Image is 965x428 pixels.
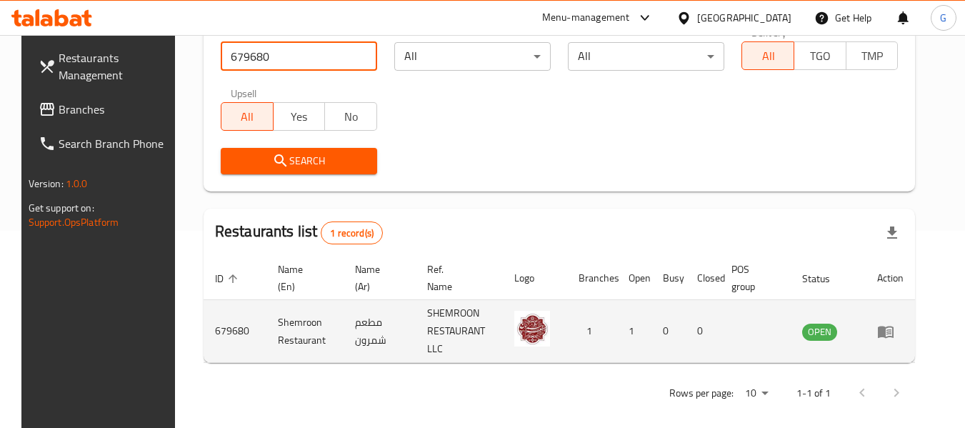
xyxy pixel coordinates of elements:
[686,257,720,300] th: Closed
[802,324,837,340] span: OPEN
[651,257,686,300] th: Busy
[416,300,503,363] td: SHEMROON RESTAURANT LLC
[215,270,242,287] span: ID
[355,261,399,295] span: Name (Ar)
[27,41,183,92] a: Restaurants Management
[875,216,909,250] div: Export file
[273,102,326,131] button: Yes
[227,106,268,127] span: All
[59,101,171,118] span: Branches
[231,88,257,98] label: Upsell
[800,46,841,66] span: TGO
[802,324,837,341] div: OPEN
[617,300,651,363] td: 1
[731,261,774,295] span: POS group
[221,42,377,71] input: Search for restaurant name or ID..
[739,383,774,404] div: Rows per page:
[29,213,119,232] a: Support.OpsPlatform
[221,148,377,174] button: Search
[29,199,94,217] span: Get support on:
[27,92,183,126] a: Branches
[542,9,630,26] div: Menu-management
[567,300,617,363] td: 1
[427,261,486,295] span: Ref. Name
[204,300,266,363] td: 679680
[514,311,550,347] img: Shemroon Restaurant
[331,106,371,127] span: No
[741,41,794,70] button: All
[204,257,916,363] table: enhanced table
[846,41,899,70] button: TMP
[59,135,171,152] span: Search Branch Phone
[751,27,787,37] label: Delivery
[394,42,551,71] div: All
[568,42,724,71] div: All
[686,300,720,363] td: 0
[794,41,846,70] button: TGO
[567,257,617,300] th: Branches
[697,10,791,26] div: [GEOGRAPHIC_DATA]
[802,270,849,287] span: Status
[59,49,171,84] span: Restaurants Management
[215,221,383,244] h2: Restaurants list
[852,46,893,66] span: TMP
[940,10,946,26] span: G
[503,257,567,300] th: Logo
[27,126,183,161] a: Search Branch Phone
[617,257,651,300] th: Open
[669,384,734,402] p: Rows per page:
[278,261,326,295] span: Name (En)
[866,257,915,300] th: Action
[29,174,64,193] span: Version:
[796,384,831,402] p: 1-1 of 1
[66,174,88,193] span: 1.0.0
[748,46,789,66] span: All
[344,300,416,363] td: مطعم شمرون
[279,106,320,127] span: Yes
[321,227,382,240] span: 1 record(s)
[221,102,274,131] button: All
[321,222,383,244] div: Total records count
[266,300,344,363] td: Shemroon Restaurant
[324,102,377,131] button: No
[877,323,904,340] div: Menu
[651,300,686,363] td: 0
[232,152,366,170] span: Search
